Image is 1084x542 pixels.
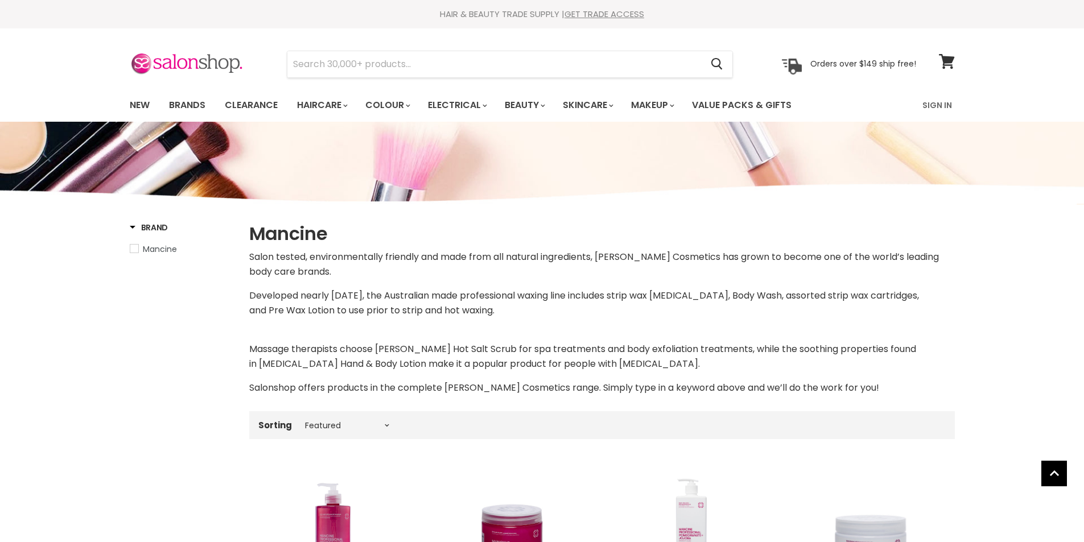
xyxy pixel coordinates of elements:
iframe: Gorgias live chat messenger [1027,489,1073,531]
h1: Mancine [249,222,955,246]
a: Value Packs & Gifts [683,93,800,117]
p: Massage therapists choose [PERSON_NAME] Hot Salt Scrub for spa treatments and body exfoliation tr... [249,342,955,371]
a: Sign In [916,93,959,117]
a: Brands [160,93,214,117]
a: Colour [357,93,417,117]
nav: Main [116,89,969,122]
a: Clearance [216,93,286,117]
ul: Main menu [121,89,858,122]
a: Skincare [554,93,620,117]
p: Orders over $149 ship free! [810,59,916,69]
a: Haircare [288,93,355,117]
a: GET TRADE ACCESS [564,8,644,20]
a: Electrical [419,93,494,117]
p: Salon tested, environmentally friendly and made from all natural ingredients, [PERSON_NAME] Cosme... [249,250,955,279]
div: Developed nearly [DATE], the Australian made professional waxing line includes strip wax [MEDICAL... [249,250,955,395]
a: Beauty [496,93,552,117]
a: New [121,93,158,117]
button: Search [702,51,732,77]
form: Product [287,51,733,78]
a: Makeup [623,93,681,117]
label: Sorting [258,420,292,430]
input: Search [287,51,702,77]
span: Mancine [143,243,177,255]
h3: Brand [130,222,168,233]
a: Mancine [130,243,235,255]
div: HAIR & BEAUTY TRADE SUPPLY | [116,9,969,20]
